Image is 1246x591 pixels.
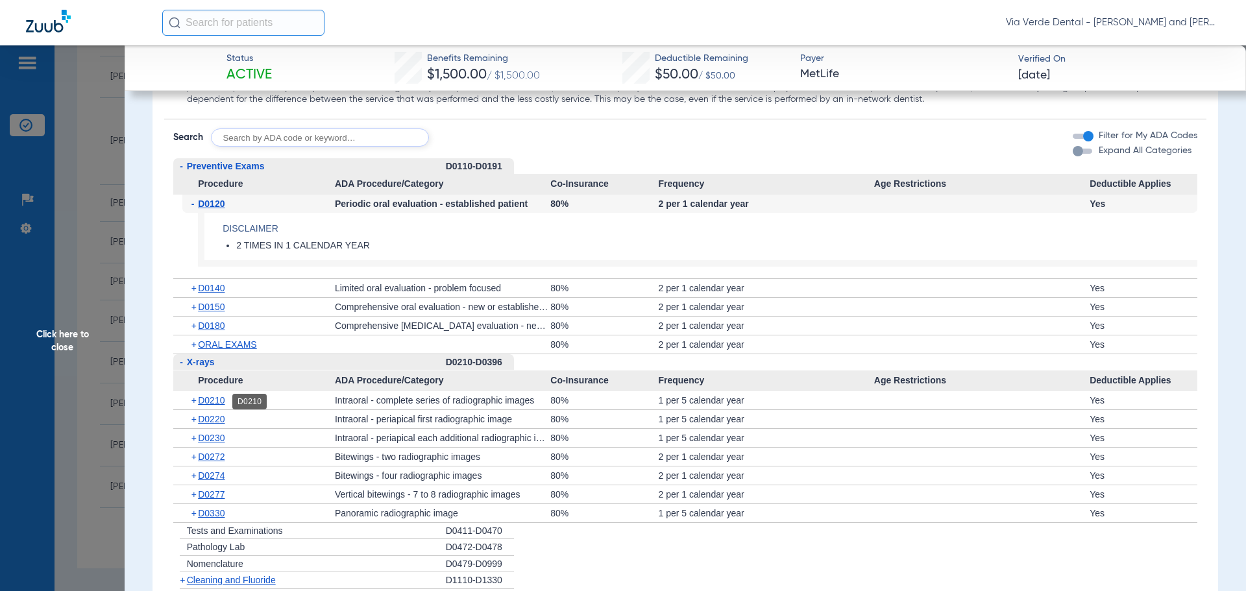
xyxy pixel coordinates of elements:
span: Preventive Exams [187,161,265,171]
span: - [191,195,199,213]
div: Yes [1090,335,1197,354]
span: + [191,317,199,335]
span: Pathology Lab [187,542,245,552]
span: Frequency [658,370,873,391]
div: 1 per 5 calendar year [658,391,873,409]
div: 80% [550,466,658,485]
span: + [191,298,199,316]
span: X-rays [187,357,215,367]
div: Yes [1090,504,1197,522]
span: Payer [800,52,1007,66]
input: Search by ADA code or keyword… [211,128,429,147]
iframe: Chat Widget [1181,529,1246,591]
span: Search [173,131,203,144]
span: Cleaning and Fluoride [187,575,276,585]
div: Bitewings - two radiographic images [335,448,550,466]
span: D0180 [198,320,225,331]
span: Deductible Applies [1090,174,1197,195]
span: D0120 [198,199,225,209]
div: 2 per 1 calendar year [658,279,873,297]
div: 1 per 5 calendar year [658,410,873,428]
span: D0330 [198,508,225,518]
div: 2 per 1 calendar year [658,466,873,485]
li: 2 TIMES IN 1 CALENDAR YEAR [236,240,1197,252]
div: Yes [1090,195,1197,213]
span: / $50.00 [698,71,735,80]
div: Yes [1090,279,1197,297]
div: 2 per 1 calendar year [658,335,873,354]
div: Yes [1090,485,1197,503]
span: D0277 [198,489,225,500]
span: Expand All Categories [1099,146,1191,155]
span: Deductible Applies [1090,370,1197,391]
div: D0210-D0396 [446,354,514,371]
span: Nomenclature [187,559,243,569]
div: 80% [550,195,658,213]
span: D0230 [198,433,225,443]
div: Yes [1090,298,1197,316]
div: 1 per 5 calendar year [658,429,873,447]
div: Yes [1090,448,1197,466]
span: D0272 [198,452,225,462]
div: D0110-D0191 [446,158,514,175]
div: 2 per 1 calendar year [658,317,873,335]
div: D0411-D0470 [446,523,514,540]
div: Intraoral - periapical each additional radiographic image [335,429,550,447]
span: MetLife [800,66,1007,82]
div: Periodic oral evaluation - established patient [335,195,550,213]
span: Co-Insurance [550,174,658,195]
div: 2 per 1 calendar year [658,195,873,213]
div: Yes [1090,410,1197,428]
span: D0140 [198,283,225,293]
span: / $1,500.00 [487,71,540,81]
div: 80% [550,391,658,409]
span: D0274 [198,470,225,481]
div: Limited oral evaluation - problem focused [335,279,550,297]
span: Via Verde Dental - [PERSON_NAME] and [PERSON_NAME] DDS [1006,16,1220,29]
span: D0210 [198,395,225,405]
span: + [191,335,199,354]
span: $50.00 [655,68,698,82]
div: D0479-D0999 [446,556,514,573]
div: 1 per 5 calendar year [658,504,873,522]
div: 80% [550,317,658,335]
div: 80% [550,410,658,428]
span: - [180,161,183,171]
span: Status [226,52,272,66]
span: Procedure [173,174,335,195]
span: Co-Insurance [550,370,658,391]
div: Intraoral - periapical first radiographic image [335,410,550,428]
h4: Disclaimer [223,222,1197,235]
label: Filter for My ADA Codes [1096,129,1197,143]
div: Yes [1090,429,1197,447]
div: Yes [1090,391,1197,409]
span: Age Restrictions [874,174,1090,195]
div: D1110-D1330 [446,572,514,589]
span: Active [226,66,272,84]
span: + [191,504,199,522]
div: 2 per 1 calendar year [658,448,873,466]
input: Search for patients [162,10,324,36]
span: Verified On [1018,53,1225,66]
span: + [191,391,199,409]
div: 80% [550,485,658,503]
div: 80% [550,504,658,522]
span: Tests and Examinations [187,525,283,536]
div: Panoramic radiographic image [335,504,550,522]
div: D0472-D0478 [446,539,514,556]
div: 80% [550,448,658,466]
span: + [180,575,185,585]
span: + [191,448,199,466]
span: D0220 [198,414,225,424]
div: 80% [550,335,658,354]
span: Age Restrictions [874,370,1090,391]
span: + [191,485,199,503]
div: 80% [550,279,658,297]
div: Comprehensive [MEDICAL_DATA] evaluation - new or established patient [335,317,550,335]
span: - [180,357,183,367]
span: [DATE] [1018,67,1050,84]
img: Search Icon [169,17,180,29]
div: Bitewings - four radiographic images [335,466,550,485]
span: Deductible Remaining [655,52,748,66]
span: Procedure [173,370,335,391]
